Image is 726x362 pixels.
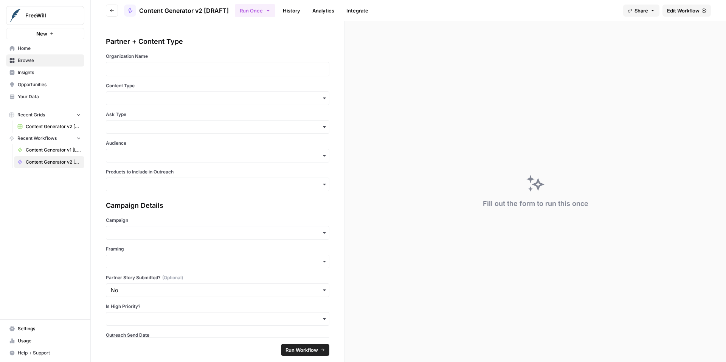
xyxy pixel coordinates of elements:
[106,274,329,281] label: Partner Story Submitted?
[6,323,84,335] a: Settings
[18,69,81,76] span: Insights
[106,111,329,118] label: Ask Type
[18,45,81,52] span: Home
[235,4,275,17] button: Run Once
[6,28,84,39] button: New
[106,169,329,175] label: Products to Include in Outreach
[17,111,45,118] span: Recent Grids
[285,346,318,354] span: Run Workflow
[6,335,84,347] a: Usage
[623,5,659,17] button: Share
[6,42,84,54] a: Home
[139,6,229,15] span: Content Generator v2 [DRAFT]
[14,121,84,133] a: Content Generator v2 [DRAFT] Test
[342,5,373,17] a: Integrate
[162,274,183,281] span: (Optional)
[106,332,329,339] label: Outreach Send Date
[111,286,324,294] input: No
[26,159,81,166] span: Content Generator v2 [DRAFT]
[106,82,329,89] label: Content Type
[36,30,47,37] span: New
[6,6,84,25] button: Workspace: FreeWill
[124,5,229,17] a: Content Generator v2 [DRAFT]
[483,198,588,209] div: Fill out the form to run this once
[106,36,329,47] div: Partner + Content Type
[281,344,329,356] button: Run Workflow
[18,93,81,100] span: Your Data
[18,350,81,356] span: Help + Support
[18,337,81,344] span: Usage
[106,246,329,252] label: Framing
[9,9,22,22] img: FreeWill Logo
[634,7,648,14] span: Share
[6,79,84,91] a: Opportunities
[14,156,84,168] a: Content Generator v2 [DRAFT]
[308,5,339,17] a: Analytics
[6,67,84,79] a: Insights
[6,109,84,121] button: Recent Grids
[662,5,711,17] a: Edit Workflow
[667,7,700,14] span: Edit Workflow
[26,147,81,153] span: Content Generator v1 [LIVE]
[6,91,84,103] a: Your Data
[18,57,81,64] span: Browse
[106,53,329,60] label: Organization Name
[106,140,329,147] label: Audience
[18,325,81,332] span: Settings
[6,54,84,67] a: Browse
[106,303,329,310] label: Is High Priority?
[14,144,84,156] a: Content Generator v1 [LIVE]
[26,123,81,130] span: Content Generator v2 [DRAFT] Test
[17,135,57,142] span: Recent Workflows
[18,81,81,88] span: Opportunities
[6,347,84,359] button: Help + Support
[25,12,71,19] span: FreeWill
[106,200,329,211] div: Campaign Details
[106,217,329,224] label: Campaign
[278,5,305,17] a: History
[6,133,84,144] button: Recent Workflows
